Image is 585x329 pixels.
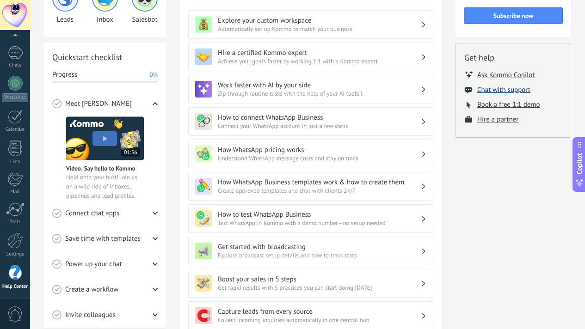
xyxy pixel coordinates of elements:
span: 0% [150,70,158,79]
span: Progress [52,70,77,79]
h3: Work faster with AI by your side [218,81,421,90]
h3: Boost your sales in 5 steps [218,275,421,284]
span: Achieve your goals faster by working 1:1 with a Kommo expert [218,57,421,65]
h3: Get started with broadcasting [218,243,421,251]
div: WhatsApp [2,93,28,102]
span: Copilot [575,153,584,175]
span: Meet [PERSON_NAME] [65,99,132,109]
span: Subscribe now [493,12,533,19]
h3: How WhatsApp pricing works [218,146,421,154]
span: Collect incoming inquiries automatically in one central hub [218,316,421,324]
h3: How to connect WhatsApp Business [218,113,421,122]
button: Book a free 1:1 demo [477,100,540,109]
div: Chats [2,62,29,68]
h3: Explore your custom workspace [218,16,421,25]
span: Connect chat apps [65,209,119,218]
div: Lists [2,159,29,165]
span: Power up your chat [65,260,122,269]
span: Automatically set up Kommo to match your business [218,25,421,33]
span: Create approved templates and chat with clients 24/7 [218,187,421,195]
span: Video: Say hello to Kommo [66,164,135,172]
button: Ask Kommo Copilot [477,70,535,79]
span: Connect your WhatsApp account in just a few steps [218,122,421,130]
span: Test WhatsApp in Kommo with a demo number—no setup needed [218,219,421,227]
div: Settings [2,251,29,257]
div: Calendar [2,127,29,133]
span: Understand WhatsApp message costs and stay on track [218,154,421,162]
div: Stats [2,219,29,225]
h3: Hire a certified Kommo expert [218,49,421,57]
span: Create a workflow [65,285,118,294]
h3: Capture leads from every source [218,307,421,316]
div: Mail [2,189,29,195]
button: Chat with support [477,85,530,94]
button: Subscribe now [464,7,563,24]
span: Get rapid results with 5 practices you can start doing [DATE] [218,284,421,292]
button: Hire a partner [477,115,518,124]
span: Hold onto your butt! Join us on a wild ride of inboxes, pipelines and lead profiles. [66,173,144,201]
span: Zip through routine tasks with the help of your AI toolkit [218,90,421,97]
h3: How WhatsApp Business templates work & how to create them [218,178,421,187]
h2: Quickstart checklist [52,51,158,63]
h2: Get help [464,52,562,63]
h3: How to test WhatsApp Business [218,210,421,219]
span: Save time with templates [65,234,141,244]
div: Help Center [2,284,29,290]
span: Invite colleagues [65,311,116,320]
img: Meet video [66,116,144,160]
span: Explore broadcast setup details and how to track stats [218,251,421,259]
